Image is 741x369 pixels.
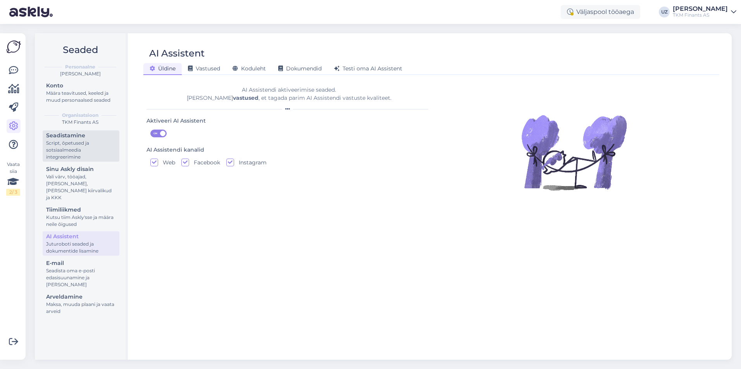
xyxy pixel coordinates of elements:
div: TKM Finants AS [41,119,119,126]
span: Üldine [150,65,176,72]
img: Illustration [520,98,628,207]
span: Testi oma AI Assistent [334,65,402,72]
div: Kutsu tiim Askly'sse ja määra neile õigused [46,214,116,228]
b: Organisatsioon [62,112,98,119]
a: TiimiliikmedKutsu tiim Askly'sse ja määra neile õigused [43,205,119,229]
a: ArveldamineMaksa, muuda plaani ja vaata arveid [43,292,119,316]
div: Sinu Askly disain [46,165,116,173]
span: Vastused [188,65,220,72]
div: Seadistamine [46,132,116,140]
a: Sinu Askly disainVali värv, tööajad, [PERSON_NAME], [PERSON_NAME] kiirvalikud ja KKK [43,164,119,202]
div: [PERSON_NAME] [41,70,119,77]
div: Vaata siia [6,161,20,196]
div: 2 / 3 [6,189,20,196]
div: Tiimiliikmed [46,206,116,214]
div: Väljaspool tööaega [561,5,640,19]
div: Määra teavitused, keeled ja muud personaalsed seaded [46,90,116,104]
div: UZ [659,7,670,17]
div: [PERSON_NAME] [673,6,728,12]
div: Konto [46,82,116,90]
div: AI Assistent [149,46,205,61]
a: SeadistamineScript, õpetused ja sotsiaalmeedia integreerimine [43,130,119,162]
div: AI Assistendi kanalid [146,146,204,154]
span: Dokumendid [278,65,322,72]
span: Koduleht [233,65,266,72]
div: AI Assistent [46,232,116,241]
div: Juturoboti seaded ja dokumentide lisamine [46,241,116,255]
span: ON [151,130,160,137]
div: Arveldamine [46,293,116,301]
div: Vali värv, tööajad, [PERSON_NAME], [PERSON_NAME] kiirvalikud ja KKK [46,173,116,201]
label: Facebook [189,159,220,166]
div: E-mail [46,259,116,267]
div: Script, õpetused ja sotsiaalmeedia integreerimine [46,140,116,161]
div: Aktiveeri AI Assistent [146,117,206,125]
a: KontoMäära teavitused, keeled ja muud personaalsed seaded [43,80,119,105]
h2: Seaded [41,43,119,57]
a: E-mailSeadista oma e-posti edasisuunamine ja [PERSON_NAME] [43,258,119,289]
b: Personaalne [65,63,95,70]
div: Seadista oma e-posti edasisuunamine ja [PERSON_NAME] [46,267,116,288]
img: Askly Logo [6,39,21,54]
a: [PERSON_NAME]TKM Finants AS [673,6,736,18]
div: Maksa, muuda plaani ja vaata arveid [46,301,116,315]
a: AI AssistentJuturoboti seaded ja dokumentide lisamine [43,231,119,256]
label: Web [158,159,175,166]
div: AI Assistendi aktiveerimise seaded. [PERSON_NAME] , et tagada parim AI Assistendi vastuste kvalit... [146,86,431,102]
label: Instagram [234,159,267,166]
div: TKM Finants AS [673,12,728,18]
b: vastused [233,94,258,101]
